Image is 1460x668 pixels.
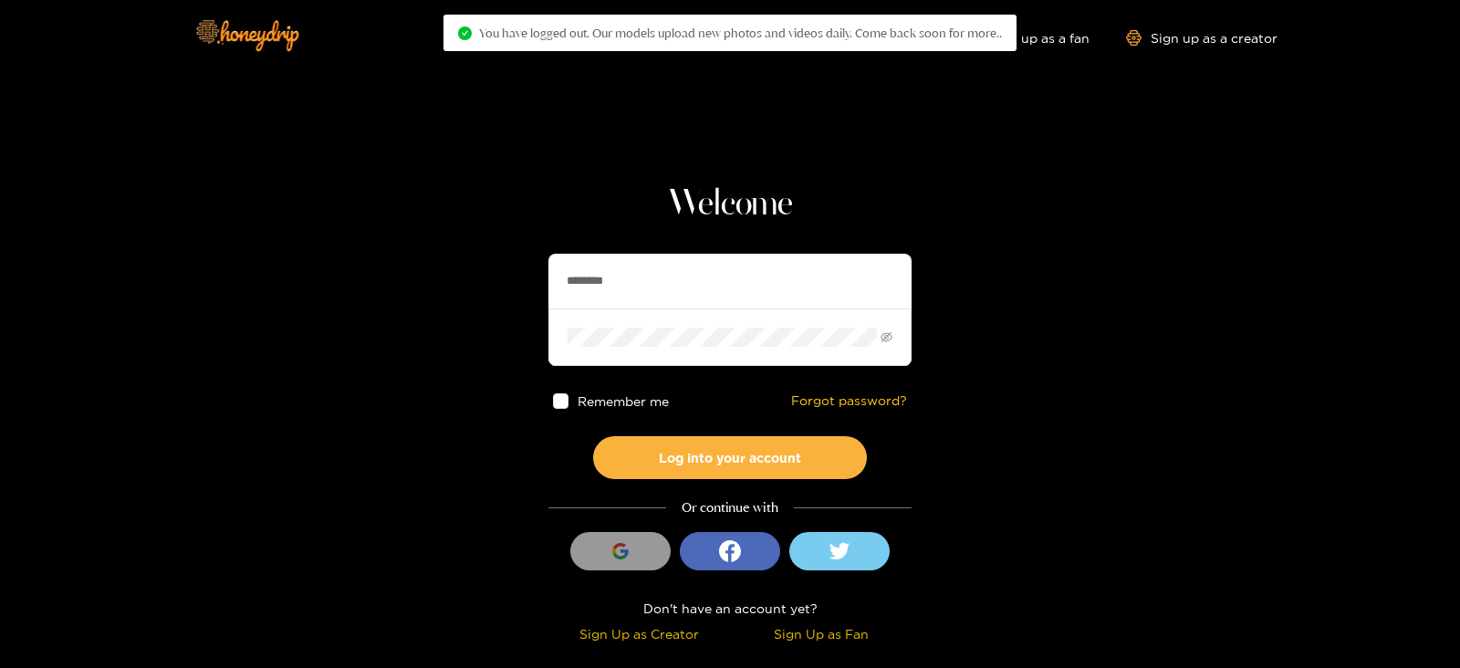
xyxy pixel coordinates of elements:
a: Sign up as a creator [1126,30,1277,46]
span: check-circle [458,26,472,40]
a: Forgot password? [791,393,907,409]
div: Sign Up as Creator [553,623,725,644]
span: Remember me [578,394,669,408]
h1: Welcome [548,183,912,226]
button: Log into your account [593,436,867,479]
span: eye-invisible [881,331,892,343]
a: Sign up as a fan [965,30,1090,46]
div: Don't have an account yet? [548,598,912,619]
div: Or continue with [548,497,912,518]
span: You have logged out. Our models upload new photos and videos daily. Come back soon for more.. [479,26,1002,40]
div: Sign Up as Fan [735,623,907,644]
